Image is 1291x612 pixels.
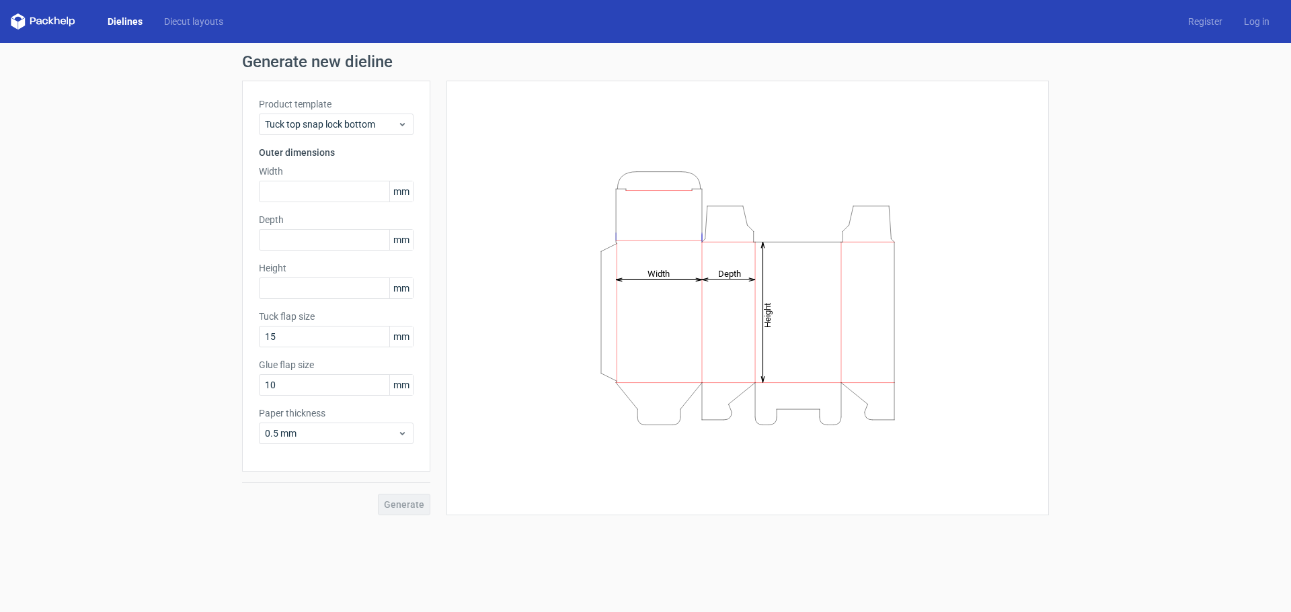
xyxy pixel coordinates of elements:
h1: Generate new dieline [242,54,1049,70]
tspan: Depth [718,268,741,278]
label: Depth [259,213,414,226]
span: mm [389,181,413,202]
tspan: Height [762,302,773,327]
span: 0.5 mm [265,427,397,440]
label: Height [259,261,414,275]
span: mm [389,278,413,298]
label: Product template [259,97,414,111]
a: Register [1177,15,1233,28]
a: Diecut layouts [153,15,234,28]
span: Tuck top snap lock bottom [265,118,397,131]
a: Dielines [97,15,153,28]
span: mm [389,326,413,347]
span: mm [389,230,413,250]
label: Glue flap size [259,358,414,371]
a: Log in [1233,15,1280,28]
tspan: Width [648,268,670,278]
label: Tuck flap size [259,310,414,323]
span: mm [389,375,413,395]
label: Paper thickness [259,406,414,420]
label: Width [259,165,414,178]
h3: Outer dimensions [259,146,414,159]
